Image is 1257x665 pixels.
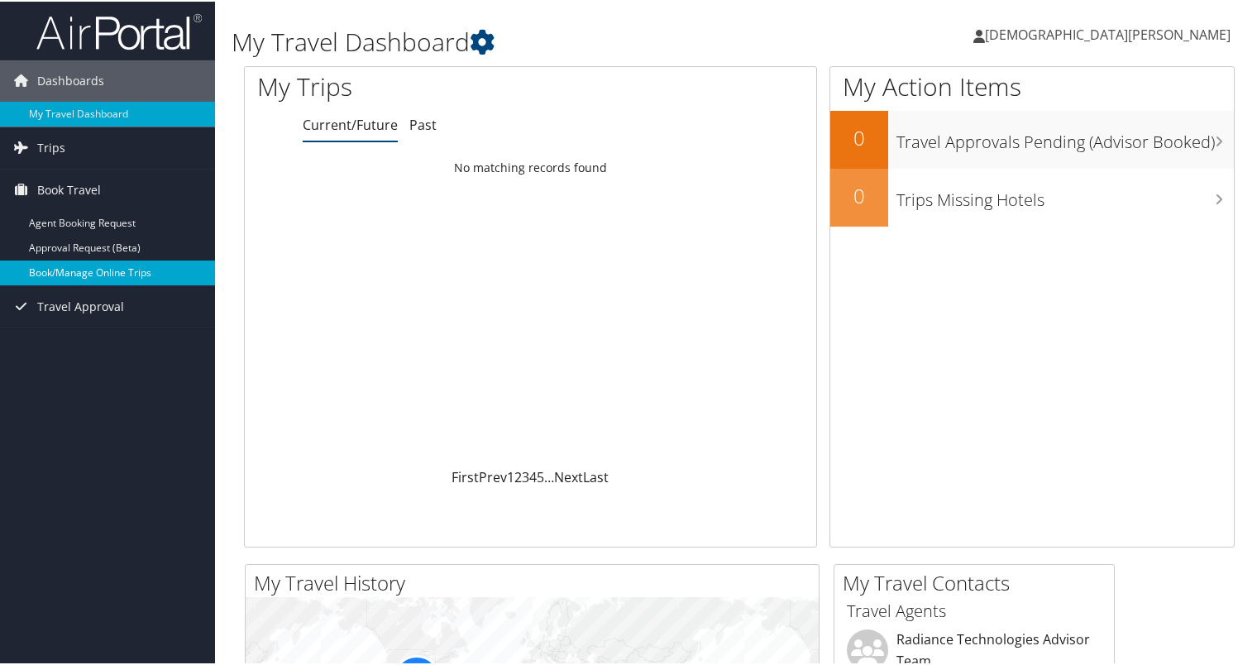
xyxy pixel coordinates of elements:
a: 1 [507,466,514,485]
a: [DEMOGRAPHIC_DATA][PERSON_NAME] [973,8,1247,58]
td: No matching records found [245,151,816,181]
h2: 0 [830,122,888,151]
a: Next [554,466,583,485]
a: 0Travel Approvals Pending (Advisor Booked) [830,109,1234,167]
a: First [452,466,479,485]
img: airportal-logo.png [36,11,202,50]
h3: Trips Missing Hotels [896,179,1234,210]
a: 4 [529,466,537,485]
span: [DEMOGRAPHIC_DATA][PERSON_NAME] [985,24,1231,42]
a: Prev [479,466,507,485]
a: 0Trips Missing Hotels [830,167,1234,225]
a: 2 [514,466,522,485]
span: Dashboards [37,59,104,100]
a: Last [583,466,609,485]
h3: Travel Agents [847,598,1102,621]
span: Book Travel [37,168,101,209]
a: Past [409,114,437,132]
span: Travel Approval [37,285,124,326]
span: … [544,466,554,485]
h2: My Travel History [254,567,819,596]
h2: 0 [830,180,888,208]
h2: My Travel Contacts [843,567,1114,596]
h1: My Travel Dashboard [232,23,909,58]
h3: Travel Approvals Pending (Advisor Booked) [896,121,1234,152]
h1: My Action Items [830,68,1234,103]
a: Current/Future [303,114,398,132]
a: 3 [522,466,529,485]
span: Trips [37,126,65,167]
a: 5 [537,466,544,485]
h1: My Trips [257,68,566,103]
